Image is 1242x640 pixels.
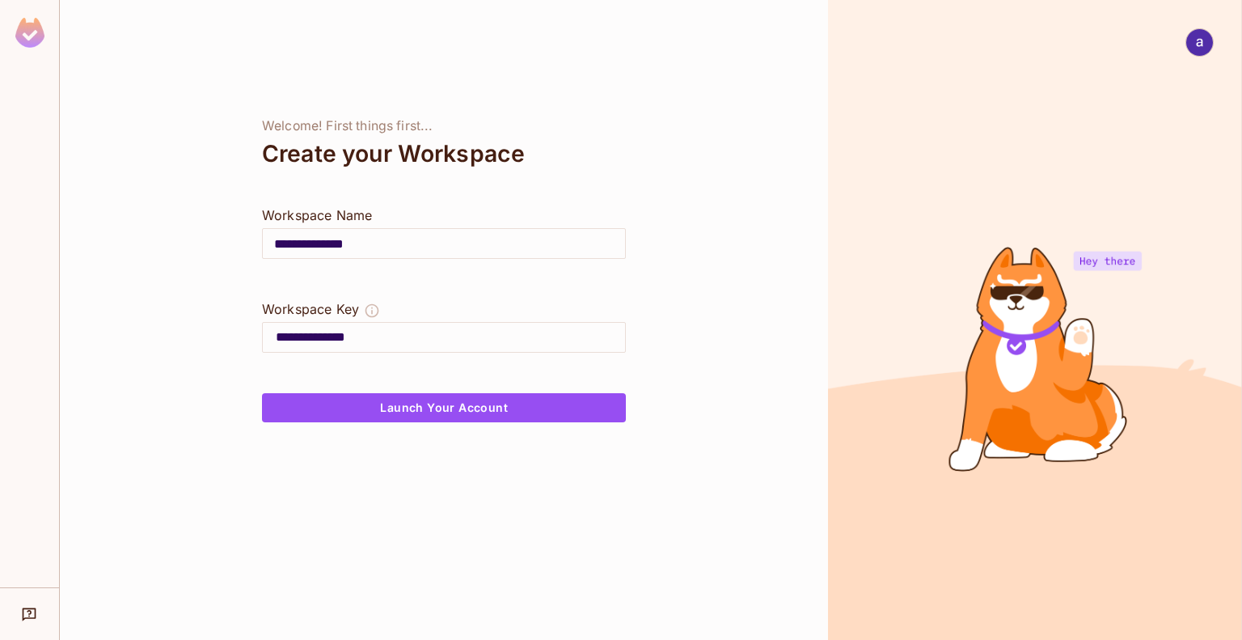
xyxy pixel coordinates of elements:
div: Welcome! First things first... [262,118,626,134]
img: SReyMgAAAABJRU5ErkJggg== [15,18,44,48]
button: Launch Your Account [262,393,626,422]
div: Help & Updates [11,598,48,630]
div: Create your Workspace [262,134,626,173]
div: Workspace Name [262,206,626,225]
div: Workspace Key [262,299,359,319]
img: ahmed hassan [1186,29,1213,56]
button: The Workspace Key is unique, and serves as the identifier of your workspace. [364,299,380,322]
